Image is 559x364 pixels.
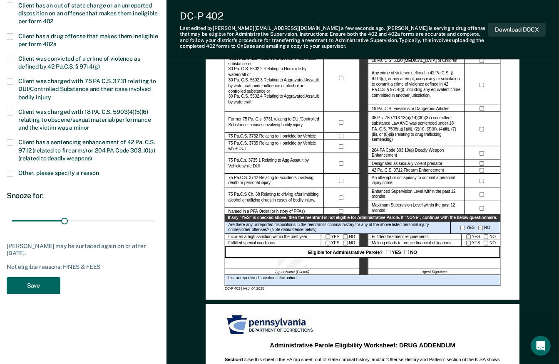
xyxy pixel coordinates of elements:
div: Snooze for: [7,191,160,200]
span: Client has a drug offense that makes them ineligible per form 402a [18,33,158,47]
div: Agent Signature [368,269,501,275]
span: Client has a sentencing enhancement of 42 Pa. C.S. 9712 (related to firearms) or 204 PA Code 303.... [18,139,155,161]
label: 35 P.s. 780-113 13(a)(14)(30)(37) controlled substance Law AND was sentenced under 18 PA. C.S. 75... [372,116,461,143]
label: Maximum Supervision Level within the past 12 months [372,203,461,214]
div: DC-P 402 | rvsd. 04.2025 [225,286,501,291]
div: Not eligible reasons: FINES & FEES [7,263,160,271]
label: Former 75 Pa. C.s. 3731 relating to DUI/Controlled Substance in cases involving bodily injury [229,117,320,128]
label: Enhanced Supervision Level within the past 12 months [372,189,461,200]
div: If any "YES" is checked above, then the reentrant is not eligible for Administrative Parole. If "... [225,215,501,222]
iframe: Intercom live chat [531,336,551,356]
div: [PERSON_NAME] may be surfaced again on or after [DATE]. [7,243,160,257]
label: Named in a PFA Order (or history of PFAs) [229,209,305,214]
label: Any crime of violence defined in 42 Pa.C.S. § 9714(g), or any attempt, conspiracy or solicitation... [372,71,461,98]
span: Client was charged with 18 PA. C.S. 5903(4)(5)(6) relating to obscene/sexual material/performance... [18,108,151,131]
button: Download DOCX [488,23,546,37]
span: Client was convicted of a crime of violence as defined by 42 Pa.C.S. § 9714(g) [18,55,140,70]
label: 75 Pa.C.S Ch. 38 Relating to driving after imbibing alcohol or utilizing drugs in cases of bodily... [229,192,320,203]
label: 75 Pa.C.S. 3742 Relating to accidents involving death or personal injury [229,175,320,186]
div: Are there any unreported dispositions in the reentrant's criminal history for any of the above li... [225,222,451,234]
label: 42 Pa. C.S. 9712 Firearm Enhancement [372,168,444,173]
label: 30 Pa. C.S. 5502.1 Relating to Homicide by watercraft under influence of alcohol or controlled su... [229,51,320,106]
div: YES NO [451,222,500,234]
div: DC-P 402 [180,10,488,22]
span: a few seconds ago [341,25,384,31]
div: Fulfilled special conditions [225,240,321,247]
div: Administrative Parole Eligibility Worksheet: DRUG ADDENDUM [229,342,496,350]
label: An attempt or conspiracy to commit a personal injury crime [372,175,461,186]
span: Client has an out of state charge or an unreported disposition on an offense that makes them inel... [18,2,158,25]
div: List unreported disposition information: [225,275,501,286]
button: Save [7,277,60,294]
div: Fulfilled treatment requirements [368,234,462,241]
span: Client was charged with 75 PA C.S. 3731 relating to DUI/Controlled Substance and their case invol... [18,78,156,100]
label: Designated as sexually violent predator [372,161,442,166]
div: YES NO [462,240,501,247]
div: Eligible for Administrative Parole? YES NO [225,247,501,258]
label: 204 PA Code 303.10(a) Deadly Weapon Enhancement [372,148,461,159]
img: PDOC Logo [225,314,317,337]
b: Section 1 : [225,357,246,362]
label: 18 Pa. C.S. Firearms or Dangerous Articles [372,106,449,111]
div: YES NO [462,234,501,241]
div: YES NO [321,234,360,241]
div: Incurred a high sanction within the past year [225,234,321,241]
div: YES NO [321,240,360,247]
label: 75 Pa.C.S. 3735 Relating to Homicide by Vehicle while DUI [229,141,320,152]
label: 18 Pa. C.S. 6320 [MEDICAL_DATA] of Children [372,58,457,64]
div: Agent Name (Printed) [225,269,360,275]
div: Making efforts to reduce financial obligations [368,240,462,247]
label: 75 Pa.C.S. 3732 Relating to Homicide by Vehicle [229,133,316,139]
label: 75 Pa.C.s. 3735.1 Relating to Agg Assault by Vehicle while DUI [229,158,320,169]
span: Other, please specify a reason [18,170,99,176]
div: Last edited by [PERSON_NAME][EMAIL_ADDRESS][DOMAIN_NAME] . [PERSON_NAME] is serving a drug offens... [180,25,488,49]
